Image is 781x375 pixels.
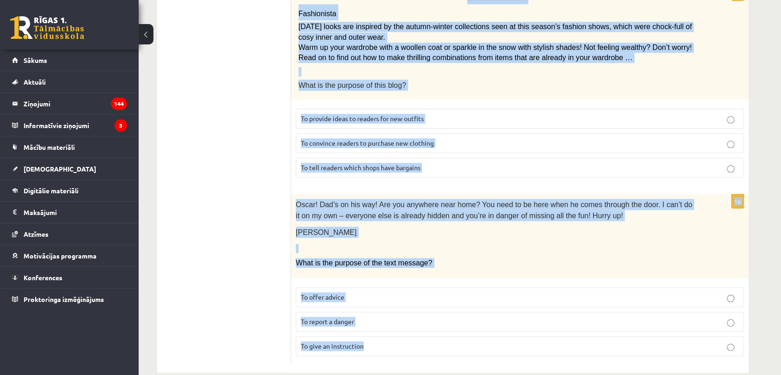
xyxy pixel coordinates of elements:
[12,71,127,92] a: Aktuāli
[12,223,127,245] a: Atzīmes
[10,16,84,39] a: Rīgas 1. Tālmācības vidusskola
[115,119,127,132] i: 3
[296,259,432,267] span: What is the purpose of the text message?
[731,194,744,209] p: 1p
[24,78,46,86] span: Aktuāli
[12,245,127,266] a: Motivācijas programma
[24,143,75,151] span: Mācību materiāli
[12,289,127,310] a: Proktoringa izmēģinājums
[727,344,734,351] input: To give an instruction
[299,10,336,18] span: Fashionista
[24,93,127,114] legend: Ziņojumi
[12,93,127,114] a: Ziņojumi144
[727,165,734,172] input: To tell readers which shops have bargains
[301,114,424,123] span: To provide ideas to readers for new outfits
[12,158,127,179] a: [DEMOGRAPHIC_DATA]
[12,136,127,158] a: Mācību materiāli
[24,252,97,260] span: Motivācijas programma
[727,116,734,123] input: To provide ideas to readers for new outfits
[727,295,734,302] input: To offer advice
[12,202,127,223] a: Maksājumi
[24,165,96,173] span: [DEMOGRAPHIC_DATA]
[296,228,357,236] span: [PERSON_NAME]
[296,201,692,220] span: Oscar! Dad’s on his way! Are you anywhere near home? You need to be here when he comes through th...
[12,115,127,136] a: Informatīvie ziņojumi3
[12,180,127,201] a: Digitālie materiāli
[24,273,62,282] span: Konferences
[12,267,127,288] a: Konferences
[299,81,406,89] span: What is the purpose of this blog?
[24,115,127,136] legend: Informatīvie ziņojumi
[111,98,127,110] i: 144
[24,202,127,223] legend: Maksājumi
[12,49,127,71] a: Sākums
[727,141,734,148] input: To convince readers to purchase new clothing
[24,56,47,64] span: Sākums
[301,317,354,326] span: To report a danger
[24,186,79,195] span: Digitālie materiāli
[299,23,692,41] span: [DATE] looks are inspired by the autumn-winter collections seen at this season’s fashion shows, w...
[24,230,49,238] span: Atzīmes
[301,139,434,147] span: To convince readers to purchase new clothing
[301,342,364,350] span: To give an instruction
[301,163,421,172] span: To tell readers which shops have bargains
[299,43,692,61] span: Warm up your wardrobe with a woollen coat or sparkle in the snow with stylish shades! Not feeling...
[301,293,344,301] span: To offer advice
[24,295,104,303] span: Proktoringa izmēģinājums
[727,319,734,326] input: To report a danger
